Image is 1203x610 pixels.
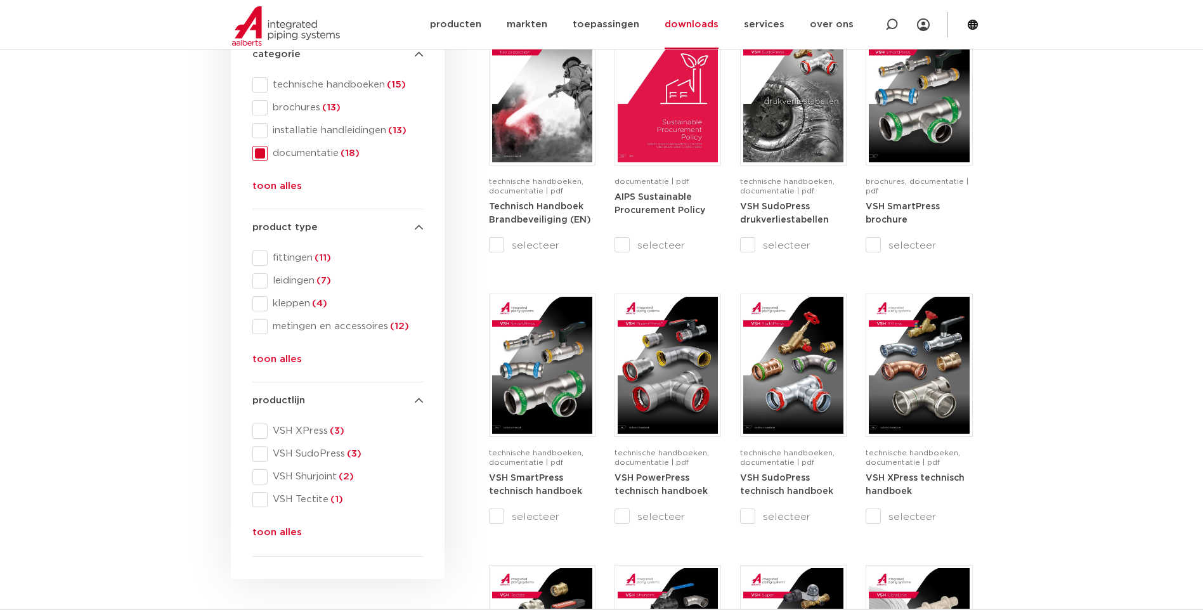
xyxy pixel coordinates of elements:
label: selecteer [489,238,595,253]
div: documentatie(18) [252,146,423,161]
div: VSH XPress(3) [252,424,423,439]
span: documentatie | pdf [615,178,689,185]
span: (2) [337,472,354,481]
span: installatie handleidingen [268,124,423,137]
span: brochures, documentatie | pdf [866,178,968,195]
a: VSH PowerPress technisch handboek [615,473,708,496]
div: VSH Shurjoint(2) [252,469,423,484]
a: VSH SmartPress technisch handboek [489,473,582,496]
button: toon alles [252,179,302,199]
label: selecteer [740,238,847,253]
span: (15) [385,80,406,89]
label: selecteer [489,509,595,524]
a: VSH SudoPress drukverliestabellen [740,202,829,225]
span: leidingen [268,275,423,287]
a: VSH XPress technisch handboek [866,473,965,496]
span: VSH XPress [268,425,423,438]
div: brochures(13) [252,100,423,115]
label: selecteer [615,509,721,524]
div: installatie handleidingen(13) [252,123,423,138]
label: selecteer [866,238,972,253]
span: technische handboeken, documentatie | pdf [740,178,835,195]
strong: AIPS Sustainable Procurement Policy [615,193,705,216]
span: VSH Shurjoint [268,470,423,483]
img: VSH-SmartPress_A4TM_5009301_2023_2.0-EN-pdf.jpg [492,297,592,434]
img: VSH-SmartPress_A4Brochure-5008016-2023_2.0_NL-pdf.jpg [869,25,969,162]
strong: VSH XPress technisch handboek [866,474,965,496]
button: toon alles [252,525,302,545]
span: technische handboeken [268,79,423,91]
img: FireProtection_A4TM_5007915_2025_2.0_EN-pdf.jpg [492,25,592,162]
a: VSH SudoPress technisch handboek [740,473,833,496]
span: (7) [315,276,331,285]
img: VSH-XPress_A4TM_5008762_2025_4.1_NL-pdf.jpg [869,297,969,434]
img: Aips_A4Sustainable-Procurement-Policy_5011446_EN-pdf.jpg [618,25,718,162]
label: selecteer [866,509,972,524]
span: documentatie [268,147,423,160]
h4: productlijn [252,393,423,408]
span: technische handboeken, documentatie | pdf [489,449,583,466]
strong: VSH PowerPress technisch handboek [615,474,708,496]
span: (4) [310,299,327,308]
span: (12) [388,321,409,331]
a: Technisch Handboek Brandbeveiliging (EN) [489,202,591,225]
label: selecteer [615,238,721,253]
a: AIPS Sustainable Procurement Policy [615,192,705,216]
div: leidingen(7) [252,273,423,289]
label: selecteer [740,509,847,524]
strong: VSH SmartPress technisch handboek [489,474,582,496]
span: (1) [328,495,343,504]
span: (11) [313,253,331,263]
div: VSH SudoPress(3) [252,446,423,462]
span: kleppen [268,297,423,310]
h4: product type [252,220,423,235]
span: (18) [339,148,360,158]
span: (13) [386,126,406,135]
h4: categorie [252,47,423,62]
button: toon alles [252,352,302,372]
span: technische handboeken, documentatie | pdf [866,449,960,466]
a: VSH SmartPress brochure [866,202,940,225]
span: (3) [328,426,344,436]
strong: VSH SudoPress technisch handboek [740,474,833,496]
img: VSH-SudoPress_A4TM_5001604-2023-3.0_NL-pdf.jpg [743,297,843,434]
span: metingen en accessoires [268,320,423,333]
span: technische handboeken, documentatie | pdf [740,449,835,466]
span: (3) [345,449,361,458]
span: VSH Tectite [268,493,423,506]
span: (13) [320,103,341,112]
div: metingen en accessoires(12) [252,319,423,334]
span: technische handboeken, documentatie | pdf [615,449,709,466]
img: VSH-PowerPress_A4TM_5008817_2024_3.1_NL-pdf.jpg [618,297,718,434]
div: kleppen(4) [252,296,423,311]
span: brochures [268,101,423,114]
img: VSH-SudoPress_A4PLT_5007706_2024-2.0_NL-pdf.jpg [743,25,843,162]
span: fittingen [268,252,423,264]
div: fittingen(11) [252,250,423,266]
span: technische handboeken, documentatie | pdf [489,178,583,195]
div: technische handboeken(15) [252,77,423,93]
span: VSH SudoPress [268,448,423,460]
div: VSH Tectite(1) [252,492,423,507]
